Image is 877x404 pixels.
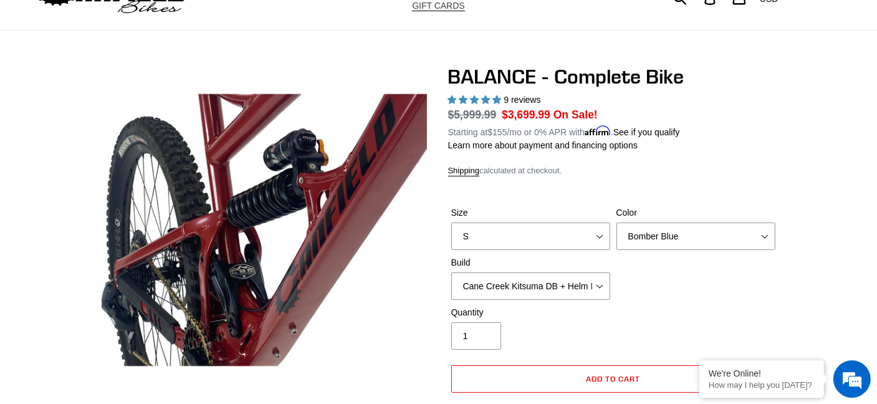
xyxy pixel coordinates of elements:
[487,127,507,137] span: $155
[412,1,465,11] span: GIFT CARDS
[451,365,775,393] button: Add to cart
[40,62,71,94] img: d_696896380_company_1647369064580_696896380
[448,140,638,150] a: Learn more about payment and financing options
[613,127,680,137] a: See if you qualify - Learn more about Affirm Financing (opens in modal)
[204,6,234,36] div: Minimize live chat window
[6,271,237,314] textarea: Type your message and hit 'Enter'
[616,206,775,219] label: Color
[448,108,497,121] s: $5,999.99
[448,165,779,177] div: calculated at checkout.
[84,70,228,86] div: Chat with us now
[709,380,815,390] p: How may I help you today?
[448,166,480,176] a: Shipping
[448,123,680,139] p: Starting at /mo or 0% APR with .
[554,107,598,123] span: On Sale!
[586,374,640,383] span: Add to cart
[451,306,610,319] label: Quantity
[502,108,550,121] span: $3,699.99
[504,95,540,105] span: 9 reviews
[72,122,172,248] span: We're online!
[451,206,610,219] label: Size
[448,95,504,105] span: 5.00 stars
[448,65,779,89] h1: BALANCE - Complete Bike
[451,256,610,269] label: Build
[585,125,611,136] span: Affirm
[14,69,32,87] div: Navigation go back
[709,368,815,378] div: We're Online!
